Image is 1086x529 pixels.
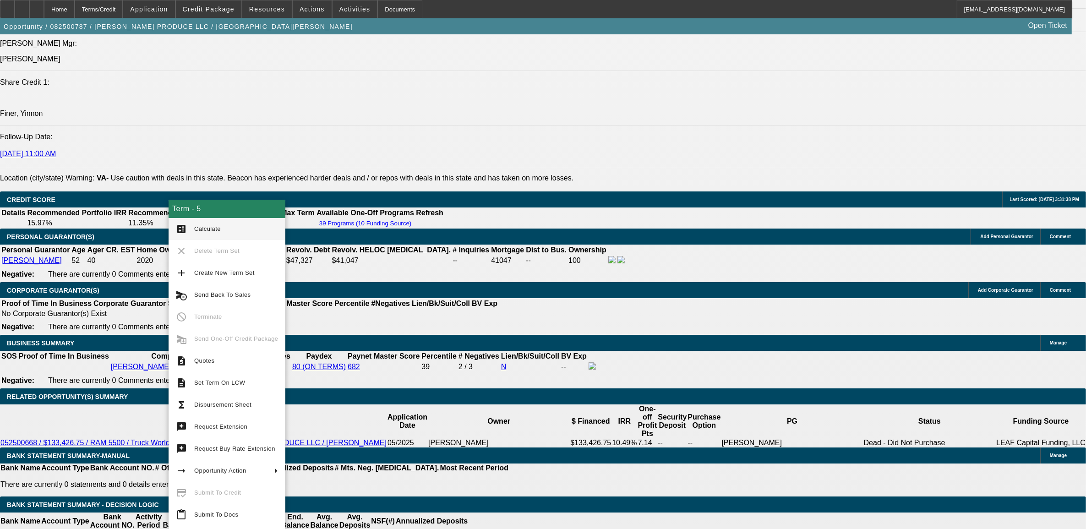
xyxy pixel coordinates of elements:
[453,246,489,254] b: # Inquiries
[996,404,1086,438] th: Funding Source
[1,270,34,278] b: Negative:
[657,404,687,438] th: Security Deposit
[27,218,127,228] td: 15.97%
[458,352,499,360] b: # Negatives
[863,404,996,438] th: Status
[71,256,86,266] td: 52
[286,256,331,266] td: $47,327
[332,256,452,266] td: $41,047
[48,376,242,384] span: There are currently 0 Comments entered on this opportunity
[176,443,187,454] mat-icon: try
[194,401,251,408] span: Disbursement Sheet
[491,256,524,266] td: 41047
[87,246,135,254] b: Ager CR. EST
[306,352,332,360] b: Paydex
[7,393,128,400] span: RELATED OPPORTUNITY(S) SUMMARY
[111,363,225,371] a: [PERSON_NAME] PRODUCE LLC
[334,464,440,473] th: # Mts. Neg. [MEDICAL_DATA].
[428,438,570,447] td: [PERSON_NAME]
[7,501,159,508] span: Bank Statement Summary - Decision Logic
[123,0,175,18] button: Application
[332,246,451,254] b: Revolv. HELOC [MEDICAL_DATA].
[176,509,187,520] mat-icon: content_paste
[128,208,225,218] th: Recommended One Off IRR
[194,423,247,430] span: Request Extension
[0,480,508,489] p: There are currently 0 statements and 0 details entered on this opportunity
[1,323,34,331] b: Negative:
[526,246,567,254] b: Dist to Bus.
[169,200,285,218] div: Term - 5
[387,438,428,447] td: 05/2025
[194,225,221,232] span: Calculate
[1,309,502,318] td: No Corporate Guarantor(s) Exist
[1,256,62,264] a: [PERSON_NAME]
[589,362,596,370] img: facebook-icon.png
[194,269,255,276] span: Create New Term Set
[568,256,607,266] td: 100
[27,208,127,218] th: Recommended Portfolio IRR
[421,352,456,360] b: Percentile
[242,0,292,18] button: Resources
[130,5,168,13] span: Application
[980,234,1033,239] span: Add Personal Guarantor
[7,287,99,294] span: CORPORATE GUARANTOR(S)
[1050,234,1071,239] span: Comment
[387,404,428,438] th: Application Date
[128,218,225,228] td: 11.35%
[721,404,863,438] th: PG
[176,355,187,366] mat-icon: request_quote
[611,404,637,438] th: IRR
[0,439,387,447] a: 052500668 / $133,426.75 / RAM 5500 / Truck World RVA Inc. / [PERSON_NAME] PRODUCE LLC / [PERSON_N...
[261,464,334,473] th: Annualized Deposits
[1,352,17,361] th: SOS
[638,438,658,447] td: 7.14
[292,363,346,371] a: 80 (ON TERMS)
[293,0,332,18] button: Actions
[48,323,242,331] span: There are currently 0 Comments entered on this opportunity
[611,438,637,447] td: 10.49%
[421,363,456,371] div: 39
[176,289,187,300] mat-icon: cancel_schedule_send
[568,246,606,254] b: Ownership
[371,300,410,307] b: #Negatives
[176,399,187,410] mat-icon: functions
[4,23,353,30] span: Opportunity / 082500787 / [PERSON_NAME] PRODUCE LLC / [GEOGRAPHIC_DATA][PERSON_NAME]
[18,352,109,361] th: Proof of Time In Business
[155,464,199,473] th: # Of Periods
[333,0,377,18] button: Activities
[97,174,106,182] b: VA
[41,464,90,473] th: Account Type
[491,246,524,254] b: Mortgage
[657,438,687,447] td: --
[348,363,360,371] a: 682
[249,5,285,13] span: Resources
[194,357,214,364] span: Quotes
[996,438,1086,447] td: LEAF Capital Funding, LLC
[1,299,92,308] th: Proof of Time In Business
[561,352,587,360] b: BV Exp
[97,174,573,182] label: - Use caution with deals in this state. Beacon has experienced harder deals and / or repos with d...
[316,208,415,218] th: Available One-Off Programs
[7,339,74,347] span: BUSINESS SUMMARY
[48,270,242,278] span: There are currently 0 Comments entered on this opportunity
[87,256,136,266] td: 40
[176,465,187,476] mat-icon: arrow_right_alt
[458,363,499,371] div: 2 / 3
[93,300,166,307] b: Corporate Guarantor
[176,377,187,388] mat-icon: description
[137,256,153,264] span: 2020
[1050,453,1067,458] span: Manage
[137,246,204,254] b: Home Owner Since
[300,5,325,13] span: Actions
[176,267,187,278] mat-icon: add
[608,256,616,263] img: facebook-icon.png
[688,438,721,447] td: --
[721,438,863,447] td: [PERSON_NAME]
[1,208,26,218] th: Details
[415,208,444,218] th: Refresh
[176,224,187,235] mat-icon: calculate
[561,362,587,372] td: --
[151,352,185,360] b: Company
[1050,340,1067,345] span: Manage
[194,467,246,474] span: Opportunity Action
